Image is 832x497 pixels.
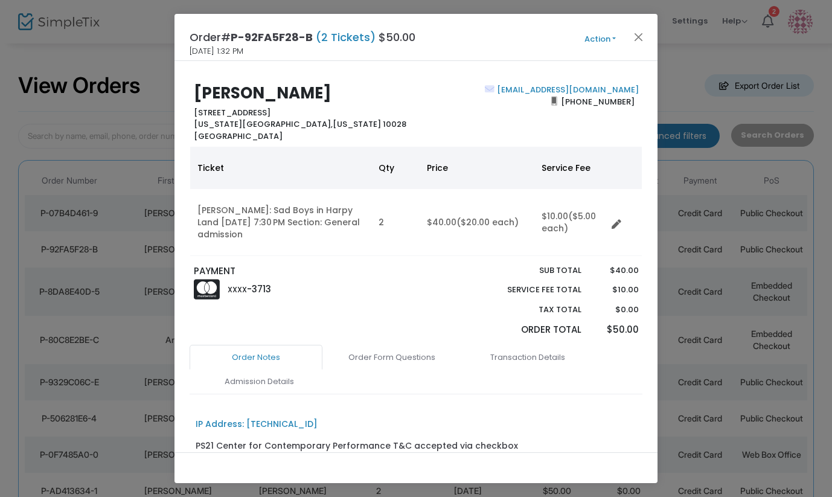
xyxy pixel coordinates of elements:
[190,29,415,45] h4: Order# $50.00
[479,284,581,296] p: Service Fee Total
[371,147,420,189] th: Qty
[190,345,322,370] a: Order Notes
[542,210,596,234] span: ($5.00 each)
[557,92,639,111] span: [PHONE_NUMBER]
[593,265,638,277] p: $40.00
[593,323,638,337] p: $50.00
[194,82,331,104] b: [PERSON_NAME]
[190,147,642,256] div: Data table
[479,304,581,316] p: Tax Total
[461,345,594,370] a: Transaction Details
[231,30,313,45] span: P-92FA5F28-B
[190,45,243,57] span: [DATE] 1:32 PM
[194,265,411,278] p: PAYMENT
[247,283,271,295] span: -3713
[456,216,519,228] span: ($20.00 each)
[193,369,325,394] a: Admission Details
[313,30,379,45] span: (2 Tickets)
[190,147,371,189] th: Ticket
[479,323,581,337] p: Order Total
[564,33,636,46] button: Action
[420,147,534,189] th: Price
[420,189,534,256] td: $40.00
[228,284,247,295] span: XXXX
[479,265,581,277] p: Sub total
[593,304,638,316] p: $0.00
[194,118,333,130] span: [US_STATE][GEOGRAPHIC_DATA],
[534,147,607,189] th: Service Fee
[196,418,318,431] div: IP Address: [TECHNICAL_ID]
[534,189,607,256] td: $10.00
[325,345,458,370] a: Order Form Questions
[593,284,638,296] p: $10.00
[494,84,639,95] a: [EMAIL_ADDRESS][DOMAIN_NAME]
[194,107,406,142] b: [STREET_ADDRESS] [US_STATE] 10028 [GEOGRAPHIC_DATA]
[196,440,518,452] div: PS21 Center for Contemporary Performance T&C accepted via checkbox
[371,189,420,256] td: 2
[631,29,647,45] button: Close
[190,189,371,256] td: [PERSON_NAME]: Sad Boys in Harpy Land [DATE] 7:30 PM Section: General admission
